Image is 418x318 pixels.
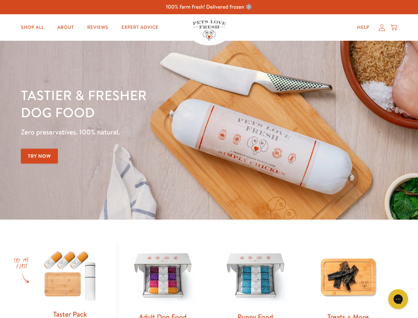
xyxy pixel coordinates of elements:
[385,287,411,311] iframe: Gorgias live chat messenger
[16,21,49,34] a: Shop All
[21,126,272,138] p: Zero preservatives. 100% natural.
[116,21,164,34] a: Expert Advice
[82,21,113,34] a: Reviews
[193,20,226,40] img: Pets Love Fresh
[21,86,272,121] h1: Tastier & fresher dog food
[21,149,58,164] a: Try Now
[352,21,375,34] a: Help
[52,21,79,34] a: About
